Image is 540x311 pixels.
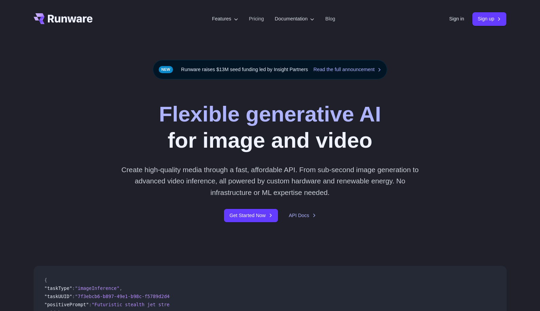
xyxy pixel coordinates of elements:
span: : [72,294,75,299]
a: Read the full announcement [313,66,381,73]
span: "taskUUID" [45,294,72,299]
span: "taskType" [45,285,72,291]
a: Sign in [449,15,464,23]
label: Documentation [275,15,315,23]
span: "imageInference" [75,285,120,291]
label: Features [212,15,238,23]
span: , [119,285,122,291]
span: "positivePrompt" [45,302,89,307]
a: Sign up [472,12,507,26]
a: Pricing [249,15,264,23]
a: API Docs [289,212,316,219]
a: Go to / [34,13,93,24]
span: : [72,285,75,291]
a: Get Started Now [224,209,278,222]
span: { [45,277,47,283]
span: "Futuristic stealth jet streaking through a neon-lit cityscape with glowing purple exhaust" [92,302,345,307]
p: Create high-quality media through a fast, affordable API. From sub-second image generation to adv... [119,164,421,198]
strong: Flexible generative AI [159,102,381,126]
h1: for image and video [159,101,381,153]
div: Runware raises $13M seed funding led by Insight Partners [153,60,387,79]
span: : [89,302,91,307]
span: "7f3ebcb6-b897-49e1-b98c-f5789d2d40d7" [75,294,181,299]
a: Blog [325,15,335,23]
